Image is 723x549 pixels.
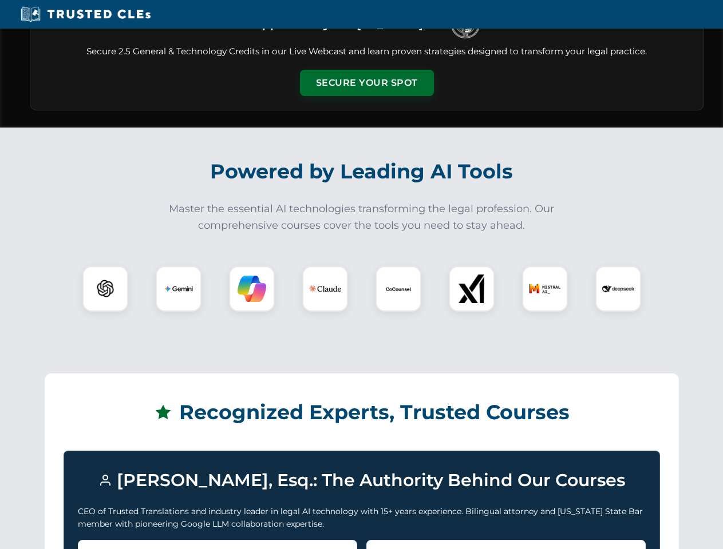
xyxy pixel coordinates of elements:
[602,273,634,305] img: DeepSeek Logo
[89,272,122,305] img: ChatGPT Logo
[82,266,128,312] div: ChatGPT
[161,201,562,234] p: Master the essential AI technologies transforming the legal profession. Our comprehensive courses...
[64,392,660,432] h2: Recognized Experts, Trusted Courses
[238,274,266,303] img: Copilot Logo
[44,45,690,58] p: Secure 2.5 General & Technology Credits in our Live Webcast and learn proven strategies designed ...
[164,274,193,303] img: Gemini Logo
[595,266,641,312] div: DeepSeek
[17,6,154,23] img: Trusted CLEs
[78,465,646,496] h3: [PERSON_NAME], Esq.: The Authority Behind Our Courses
[156,266,202,312] div: Gemini
[376,266,421,312] div: CoCounsel
[300,70,434,96] button: Secure Your Spot
[529,273,561,305] img: Mistral AI Logo
[78,505,646,531] p: CEO of Trusted Translations and industry leader in legal AI technology with 15+ years experience....
[45,152,679,192] h2: Powered by Leading AI Tools
[384,274,413,303] img: CoCounsel Logo
[309,273,341,305] img: Claude Logo
[449,266,495,312] div: xAI
[522,266,568,312] div: Mistral AI
[229,266,275,312] div: Copilot
[302,266,348,312] div: Claude
[457,274,486,303] img: xAI Logo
